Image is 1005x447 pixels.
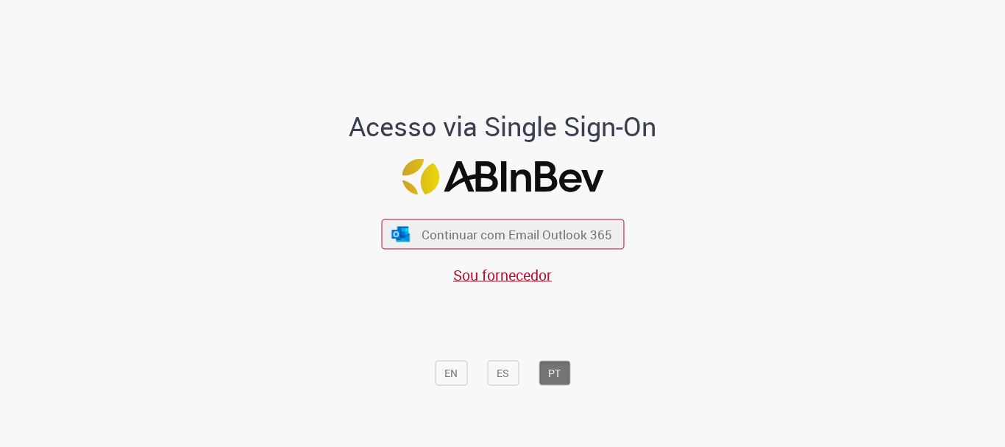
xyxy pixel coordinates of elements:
button: PT [539,361,570,386]
a: Sou fornecedor [453,265,552,285]
img: Logo ABInBev [402,159,603,195]
span: Continuar com Email Outlook 365 [422,226,612,243]
button: ícone Azure/Microsoft 360 Continuar com Email Outlook 365 [381,219,624,250]
button: ES [487,361,519,386]
img: ícone Azure/Microsoft 360 [391,226,411,242]
h1: Acesso via Single Sign-On [299,112,707,141]
button: EN [435,361,467,386]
